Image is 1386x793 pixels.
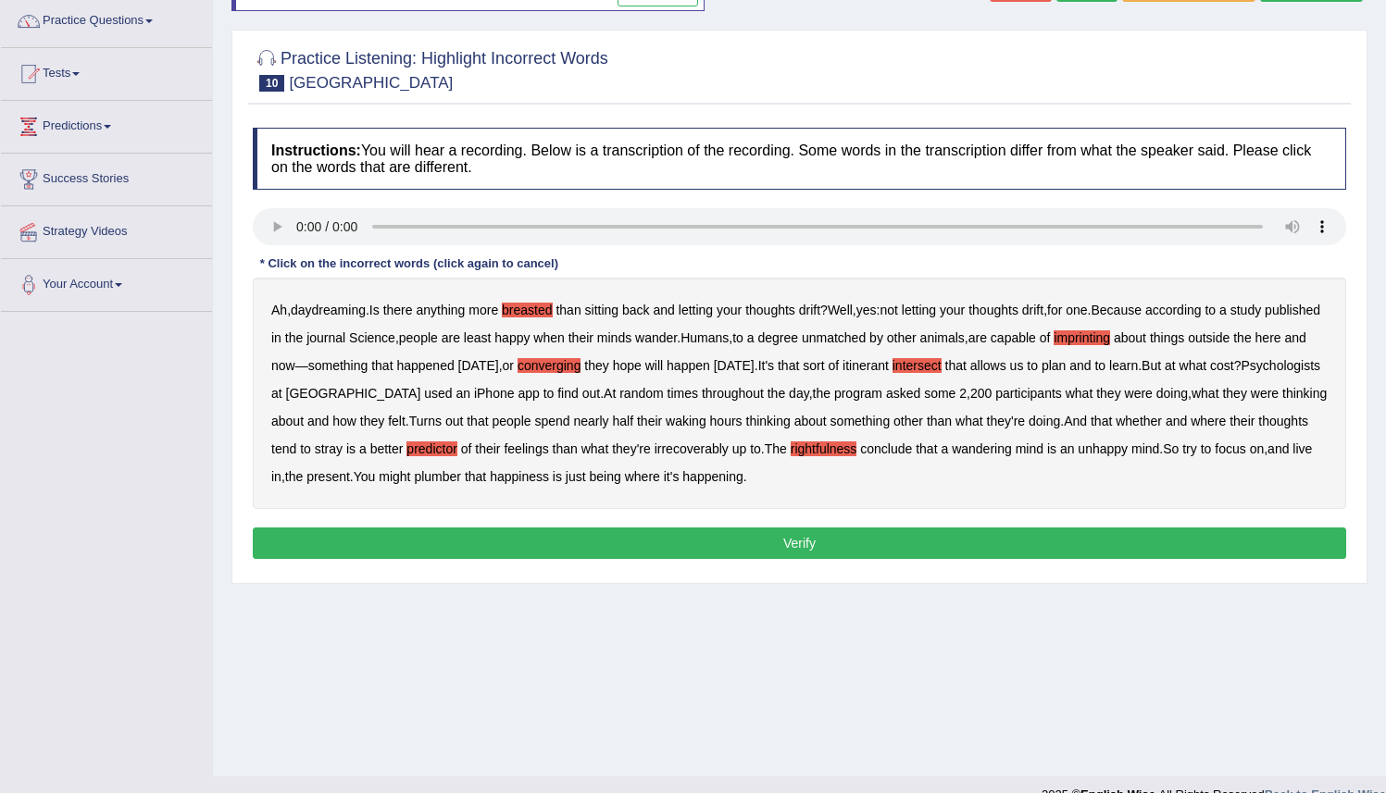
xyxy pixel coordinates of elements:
b: happen [667,358,710,373]
b: and [1267,441,1289,456]
b: Humans [681,330,729,345]
b: You [354,469,376,484]
b: their [1230,414,1255,428]
b: rightfulness [791,441,857,456]
b: they [1222,386,1246,401]
b: waking [666,414,706,428]
b: spend [534,414,569,428]
b: daydreaming [291,303,366,317]
b: being [590,469,621,484]
a: Tests [1,48,212,94]
b: degree [757,330,798,345]
b: throughout [702,386,764,401]
b: thoughts [1258,414,1308,428]
b: At [604,386,616,401]
b: something [830,414,891,428]
b: [GEOGRAPHIC_DATA] [286,386,421,401]
b: half [613,414,634,428]
b: of [1040,330,1051,345]
b: [DATE] [458,358,499,373]
b: happened [396,358,454,373]
b: the [768,386,785,401]
b: letting [679,303,713,317]
b: the [1233,330,1251,345]
b: used [424,386,452,401]
b: Turns [409,414,442,428]
small: [GEOGRAPHIC_DATA] [289,74,453,92]
b: The [765,441,787,456]
a: Predictions [1,101,212,147]
b: times [668,386,698,401]
b: plan [1042,358,1066,373]
b: breasted [502,303,552,317]
b: irrecoverably [655,441,729,456]
b: your [940,303,965,317]
b: just [566,469,586,484]
b: what [1180,358,1207,373]
b: to [1094,358,1105,373]
b: other [887,330,917,345]
b: about [1114,330,1146,345]
b: study [1230,303,1261,317]
b: the [813,386,830,401]
b: other [893,414,923,428]
b: present [306,469,350,484]
b: to [1027,358,1038,373]
b: back [622,303,650,317]
b: Ah [271,303,287,317]
b: an [456,386,470,401]
b: Is [369,303,380,317]
b: are [442,330,460,345]
b: were [1251,386,1279,401]
b: Well [828,303,853,317]
b: things [1150,330,1184,345]
b: than [553,441,578,456]
b: itinerant [843,358,889,373]
b: might [379,469,410,484]
b: they're [987,414,1026,428]
span: 10 [259,75,284,92]
b: out [445,414,463,428]
b: live [1292,441,1312,456]
b: iPhone [474,386,515,401]
b: their [475,441,500,456]
b: yes [856,303,877,317]
b: program [834,386,882,401]
b: It's [758,358,774,373]
b: So [1163,441,1179,456]
b: according [1145,303,1202,317]
b: anything [416,303,465,317]
b: learn [1109,358,1138,373]
b: asked [886,386,920,401]
b: thinking [1282,386,1327,401]
b: allows [970,358,1006,373]
b: not [880,303,897,317]
b: and [1166,414,1187,428]
button: Verify [253,527,1346,559]
b: happiness [490,469,549,484]
b: one [1066,303,1087,317]
b: find [557,386,579,401]
div: * Click on the incorrect words (click again to cancel) [253,254,566,272]
b: to [1205,303,1216,317]
b: sort [803,358,824,373]
div: , . ? , : , . , . , , — , . . ? . , , , . . . . , , . . [253,278,1346,509]
b: 2 [959,386,967,401]
b: [DATE] [714,358,755,373]
b: drift [1022,303,1043,317]
b: that [371,358,393,373]
b: Because [1092,303,1142,317]
b: focus [1215,441,1245,456]
b: some [924,386,955,401]
b: But [1142,358,1161,373]
b: a [941,441,948,456]
b: of [461,441,472,456]
b: is [1047,441,1056,456]
b: participants [995,386,1062,401]
b: now [271,358,295,373]
b: Science [349,330,395,345]
b: were [1125,386,1153,401]
b: it's [664,469,680,484]
b: a [1219,303,1227,317]
b: when [533,330,564,345]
